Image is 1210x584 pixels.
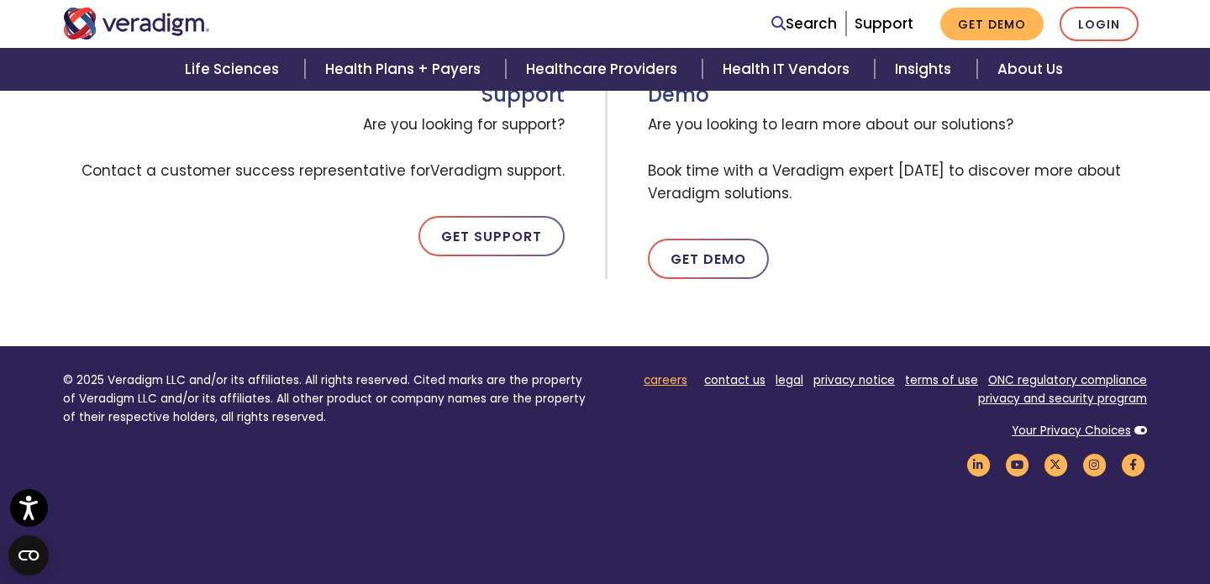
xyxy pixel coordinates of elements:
a: Veradigm LinkedIn Link [964,456,992,472]
a: Veradigm Instagram Link [1080,456,1108,472]
a: Insights [875,48,976,91]
a: Search [771,13,837,35]
a: Health Plans + Payers [305,48,506,91]
span: Are you looking to learn more about our solutions? Book time with a Veradigm expert [DATE] to dis... [648,107,1147,212]
span: Veradigm support. [430,160,565,181]
a: Life Sciences [165,48,304,91]
a: privacy and security program [978,391,1147,407]
iframe: Drift Chat Widget [887,463,1190,564]
a: Login [1060,7,1139,41]
p: © 2025 Veradigm LLC and/or its affiliates. All rights reserved. Cited marks are the property of V... [63,371,592,426]
a: Veradigm Facebook Link [1118,456,1147,472]
a: Veradigm YouTube Link [1002,456,1031,472]
img: Veradigm logo [63,8,210,39]
a: contact us [704,372,765,388]
a: privacy notice [813,372,895,388]
a: Healthcare Providers [506,48,702,91]
a: ONC regulatory compliance [988,372,1147,388]
a: Get Demo [940,8,1044,40]
a: terms of use [905,372,978,388]
a: Get Support [418,216,565,256]
a: Support [855,13,913,34]
a: About Us [977,48,1083,91]
a: legal [776,372,803,388]
a: Your Privacy Choices [1012,423,1131,439]
h3: Demo [648,83,1147,108]
a: Get Demo [648,239,769,279]
button: Open CMP widget [8,535,49,576]
a: Veradigm Twitter Link [1041,456,1070,472]
span: Are you looking for support? Contact a customer success representative for [63,107,565,189]
a: careers [644,372,687,388]
a: Health IT Vendors [702,48,875,91]
h3: Support [63,83,565,108]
